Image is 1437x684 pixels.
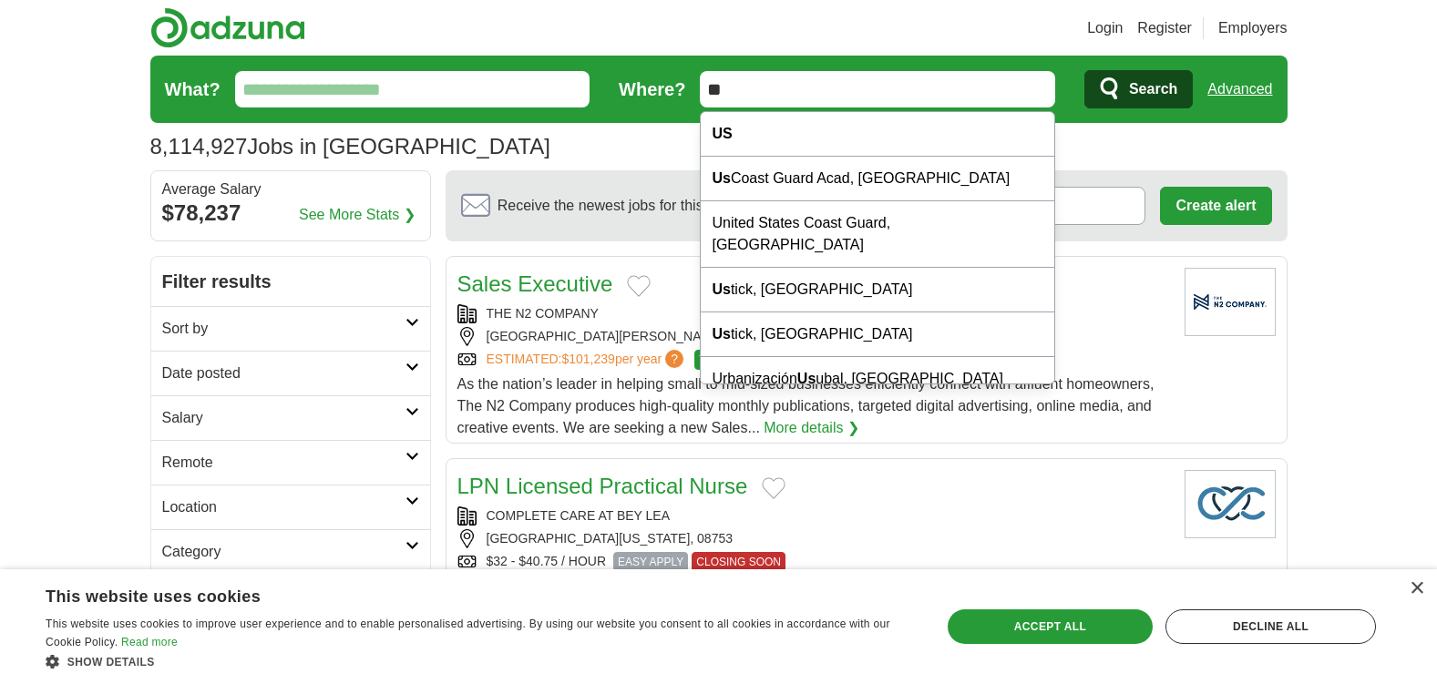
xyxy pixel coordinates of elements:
a: See More Stats ❯ [299,204,416,226]
span: TOP MATCH [694,350,766,370]
span: ? [665,350,683,368]
div: $32 - $40.75 / HOUR [457,552,1170,572]
img: Company logo [1185,470,1276,538]
iframe: Sign in with Google Dialog [1062,18,1419,266]
span: As the nation’s leader in helping small to mid-sized businesses efficiently connect with affluent... [457,376,1155,435]
h2: Category [162,541,405,563]
button: Add to favorite jobs [627,275,651,297]
span: CLOSING SOON [692,552,785,572]
div: Close [1410,582,1423,596]
div: Show details [46,652,915,670]
div: THE N2 COMPANY [457,304,1170,323]
div: Coast Guard Acad, [GEOGRAPHIC_DATA] [701,157,1054,201]
div: $78,237 [162,197,419,230]
a: Login [1087,17,1123,39]
div: This website uses cookies [46,580,869,607]
div: tick, [GEOGRAPHIC_DATA] [701,268,1054,312]
strong: Us [797,371,816,386]
a: ESTIMATED:$101,239per year? [487,350,688,370]
div: Average Salary [162,182,419,197]
button: Add to favorite jobs [762,477,785,499]
a: Salary [151,395,430,440]
a: Remote [151,440,430,485]
strong: Us [712,281,730,297]
div: Decline all [1165,609,1376,644]
span: $101,239 [561,352,614,366]
strong: US [712,126,732,141]
a: Category [151,529,430,574]
span: Receive the newest jobs for this search : [498,195,809,217]
div: [GEOGRAPHIC_DATA][US_STATE], 08753 [457,529,1170,548]
strong: Us [712,170,730,186]
div: [GEOGRAPHIC_DATA][PERSON_NAME], [US_STATE] [457,327,1170,346]
div: Accept all [948,609,1153,644]
span: This website uses cookies to improve user experience and to enable personalised advertising. By u... [46,618,890,648]
a: Employers [1218,17,1288,39]
div: Urbanización ubal, [GEOGRAPHIC_DATA] [701,357,1054,402]
a: Sort by [151,306,430,351]
h2: Salary [162,407,405,429]
a: More details ❯ [764,417,859,439]
label: What? [165,76,221,103]
h2: Sort by [162,318,405,340]
div: COMPLETE CARE AT BEY LEA [457,506,1170,526]
div: United States Coast Guard, [GEOGRAPHIC_DATA] [701,201,1054,268]
span: 8,114,927 [150,130,248,163]
a: Read more, opens a new window [121,636,178,648]
h2: Date posted [162,362,405,384]
h2: Remote [162,452,405,474]
a: Date posted [151,351,430,395]
img: Company logo [1185,268,1276,336]
span: EASY APPLY [613,552,688,572]
a: Register [1137,17,1192,39]
a: LPN Licensed Practical Nurse [457,474,748,498]
h2: Filter results [151,257,430,306]
h1: Jobs in [GEOGRAPHIC_DATA] [150,134,550,158]
strong: Us [712,326,730,342]
a: Sales Executive [457,271,613,296]
div: tick, [GEOGRAPHIC_DATA] [701,312,1054,357]
h2: Location [162,496,405,518]
img: Adzuna logo [150,7,305,48]
label: Where? [619,76,685,103]
span: Show details [67,656,155,669]
a: Location [151,485,430,529]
